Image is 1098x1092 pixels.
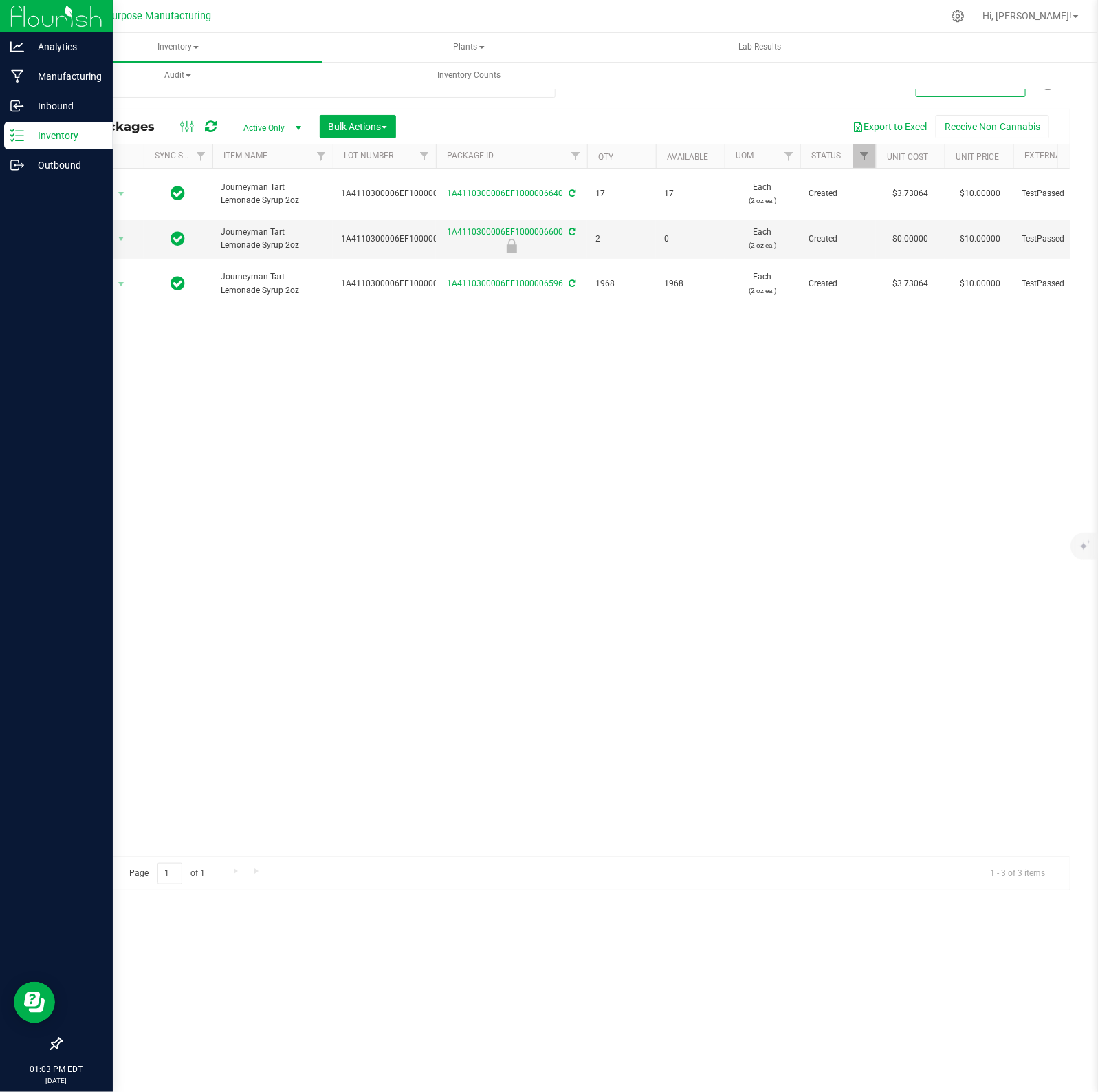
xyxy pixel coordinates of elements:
span: Greater Purpose Manufacturing [69,10,211,22]
span: $10.00000 [953,274,1007,294]
a: Qty [598,152,613,162]
span: Page of 1 [118,863,217,884]
a: Status [811,151,841,160]
div: Quarantine Lock [434,239,589,253]
a: Filter [778,144,800,168]
span: Sync from Compliance System [567,227,576,237]
span: Journeyman Tart Lemonade Syrup 2oz [221,270,325,297]
span: Sync from Compliance System [567,189,576,198]
span: 1A4110300006EF1000006596 [341,187,457,200]
span: In Sync [171,184,186,203]
span: 2 [595,233,648,246]
span: 1968 [595,277,648,290]
span: Created [809,277,868,290]
p: Analytics [24,39,107,55]
a: 1A4110300006EF1000006640 [448,189,564,198]
span: 17 [664,187,716,200]
span: 0 [664,233,716,246]
span: Hi, [PERSON_NAME]! [982,10,1072,21]
span: Each [733,270,792,297]
span: Lab Results [720,41,800,53]
span: select [113,184,130,204]
td: $0.00000 [876,220,945,259]
p: [DATE] [6,1075,107,1086]
span: 1A4110300006EF1000006596 [341,277,457,290]
a: Package ID [447,151,494,160]
p: Manufacturing [24,68,107,85]
span: 17 [595,187,648,200]
button: Export to Excel [844,115,936,138]
a: Inventory [33,33,322,62]
td: $3.73064 [876,259,945,310]
span: $10.00000 [953,184,1007,204]
span: Inventory Counts [419,69,519,81]
a: Unit Price [956,152,999,162]
span: Journeyman Tart Lemonade Syrup 2oz [221,226,325,252]
span: Each [733,181,792,207]
span: $10.00000 [953,229,1007,249]
span: Created [809,187,868,200]
span: 1A4110300006EF1000006596 [341,233,457,246]
span: Sync from Compliance System [567,279,576,288]
a: UOM [736,151,754,160]
a: 1A4110300006EF1000006600 [448,227,564,237]
span: 1 - 3 of 3 items [979,863,1056,884]
a: Sync Status [155,151,208,160]
p: 01:03 PM EDT [6,1063,107,1075]
inline-svg: Inventory [10,129,24,142]
a: Available [667,152,708,162]
a: 1A4110300006EF1000006596 [448,279,564,288]
p: (2 oz ea.) [733,284,792,297]
span: 1968 [664,277,716,290]
a: Filter [413,144,436,168]
inline-svg: Outbound [10,158,24,172]
span: select [113,229,130,248]
span: Created [809,233,868,246]
div: Manage settings [949,10,967,23]
a: Lot Number [344,151,393,160]
span: Each [733,226,792,252]
p: Inventory [24,127,107,144]
a: Audit [33,61,322,90]
a: Filter [190,144,212,168]
a: Filter [853,144,876,168]
p: Outbound [24,157,107,173]
span: Bulk Actions [329,121,387,132]
input: 1 [157,863,182,884]
a: Unit Cost [887,152,928,162]
button: Receive Non-Cannabis [936,115,1049,138]
p: (2 oz ea.) [733,239,792,252]
span: Plants [325,34,613,61]
p: Inbound [24,98,107,114]
a: Inventory Counts [324,61,613,90]
a: Plants [324,33,613,62]
a: Item Name [223,151,267,160]
inline-svg: Analytics [10,40,24,54]
span: In Sync [171,229,186,248]
span: All Packages [72,119,168,134]
a: Filter [310,144,333,168]
inline-svg: Inbound [10,99,24,113]
span: Journeyman Tart Lemonade Syrup 2oz [221,181,325,207]
inline-svg: Manufacturing [10,69,24,83]
td: $3.73064 [876,169,945,220]
a: Lab Results [615,33,905,62]
span: In Sync [171,274,186,293]
span: select [113,275,130,294]
p: (2 oz ea.) [733,194,792,207]
button: Bulk Actions [320,115,396,138]
a: Filter [564,144,587,168]
iframe: Resource center [14,982,55,1023]
span: Audit [34,62,322,89]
